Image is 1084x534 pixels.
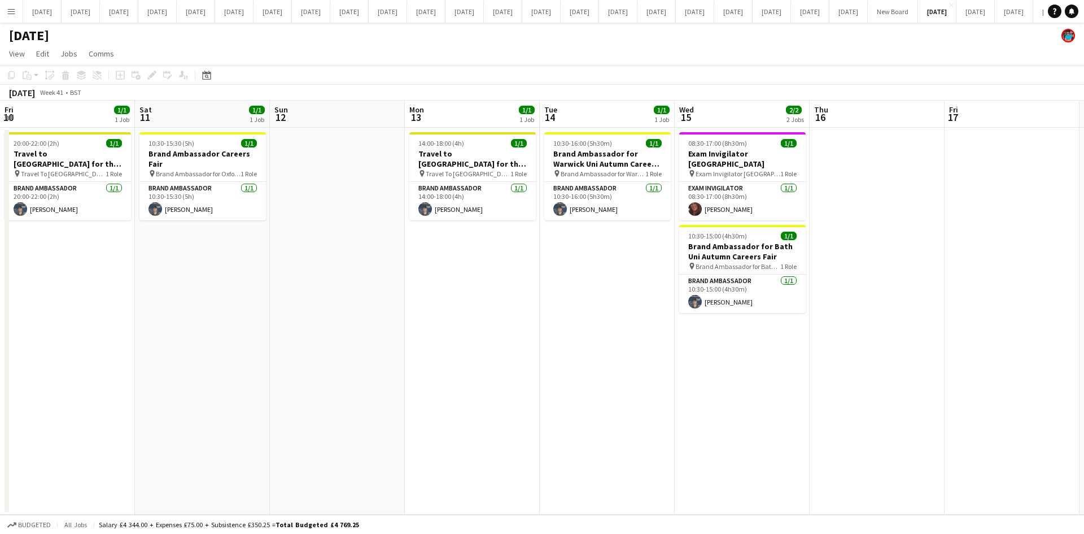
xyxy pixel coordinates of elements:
app-card-role: Exam Invigilator1/108:30-17:00 (8h30m)[PERSON_NAME] [679,182,806,220]
h1: [DATE] [9,27,49,44]
button: [DATE] [791,1,829,23]
span: Budgeted [18,521,51,529]
div: 1 Job [250,115,264,124]
div: BST [70,88,81,97]
button: [DATE] [599,1,637,23]
span: 1 Role [780,170,797,178]
span: Brand Ambassador for Warwick Uni Autumn Careers Fair [561,170,645,178]
button: [DATE] [330,1,369,23]
app-user-avatar: Oscar Peck [1061,29,1075,42]
app-card-role: Brand Ambassador1/114:00-18:00 (4h)[PERSON_NAME] [409,182,536,220]
app-job-card: 20:00-22:00 (2h)1/1Travel to [GEOGRAPHIC_DATA] for the Careers Fair on [DATE] Travel To [GEOGRAPH... [5,132,131,220]
span: 1/1 [646,139,662,147]
button: [DATE] [637,1,676,23]
span: Sat [139,105,152,115]
span: Edit [36,49,49,59]
a: Jobs [56,46,82,61]
button: [DATE] [369,1,407,23]
button: [DATE] [138,1,177,23]
button: [DATE] [522,1,561,23]
button: [DATE] [23,1,62,23]
h3: Brand Ambassador Careers Fair [139,149,266,169]
span: 1/1 [241,139,257,147]
button: New Board [868,1,918,23]
span: 1/1 [114,106,130,114]
a: View [5,46,29,61]
span: Brand Ambassador for Bath Uni Autumn Careers Fair [696,262,780,271]
span: 08:30-17:00 (8h30m) [688,139,747,147]
button: [DATE] [1033,1,1072,23]
h3: Brand Ambassador for Bath Uni Autumn Careers Fair [679,241,806,262]
span: Week 41 [37,88,65,97]
button: [DATE] [100,1,138,23]
button: [DATE] [753,1,791,23]
button: [DATE] [62,1,100,23]
span: Wed [679,105,694,115]
div: Salary £4 344.00 + Expenses £75.00 + Subsistence £350.25 = [99,520,359,529]
h3: Exam Invigilator [GEOGRAPHIC_DATA] [679,149,806,169]
span: Tue [544,105,557,115]
span: Total Budgeted £4 769.25 [276,520,359,529]
button: [DATE] [292,1,330,23]
h3: Brand Ambassador for Warwick Uni Autumn Careers Fair [544,149,671,169]
span: All jobs [62,520,89,529]
div: [DATE] [9,87,35,98]
button: [DATE] [407,1,445,23]
span: View [9,49,25,59]
span: 10:30-15:30 (5h) [148,139,194,147]
div: 10:30-16:00 (5h30m)1/1Brand Ambassador for Warwick Uni Autumn Careers Fair Brand Ambassador for W... [544,132,671,220]
span: 10:30-16:00 (5h30m) [553,139,612,147]
div: 2 Jobs [786,115,804,124]
button: [DATE] [918,1,956,23]
button: [DATE] [484,1,522,23]
span: Exam Invigilator [GEOGRAPHIC_DATA] [696,170,780,178]
button: [DATE] [714,1,753,23]
app-job-card: 10:30-15:30 (5h)1/1Brand Ambassador Careers Fair Brand Ambassador for Oxford Careers Fair1 RoleBr... [139,132,266,220]
span: 10 [3,111,14,124]
button: [DATE] [956,1,995,23]
span: Brand Ambassador for Oxford Careers Fair [156,170,241,178]
button: [DATE] [445,1,484,23]
span: Fri [949,105,958,115]
span: 11 [138,111,152,124]
button: [DATE] [561,1,599,23]
span: Travel To [GEOGRAPHIC_DATA] for the Careers Fair fair on [DATE] [21,170,106,178]
app-job-card: 10:30-15:00 (4h30m)1/1Brand Ambassador for Bath Uni Autumn Careers Fair Brand Ambassador for Bath... [679,225,806,313]
span: Sun [274,105,288,115]
span: 1/1 [519,106,535,114]
span: Travel To [GEOGRAPHIC_DATA] for Autumn Careers Fair on [DATE] [426,170,510,178]
div: 08:30-17:00 (8h30m)1/1Exam Invigilator [GEOGRAPHIC_DATA] Exam Invigilator [GEOGRAPHIC_DATA]1 Role... [679,132,806,220]
span: 2/2 [786,106,802,114]
span: Fri [5,105,14,115]
span: 1/1 [781,232,797,240]
span: 10:30-15:00 (4h30m) [688,232,747,240]
button: [DATE] [829,1,868,23]
button: [DATE] [995,1,1033,23]
button: [DATE] [177,1,215,23]
h3: Travel to [GEOGRAPHIC_DATA] for the Careers Fair on [DATE] [5,149,131,169]
div: 1 Job [115,115,129,124]
span: 20:00-22:00 (2h) [14,139,59,147]
button: [DATE] [676,1,714,23]
span: 15 [677,111,694,124]
app-card-role: Brand Ambassador1/110:30-15:30 (5h)[PERSON_NAME] [139,182,266,220]
span: 1/1 [654,106,670,114]
span: 1 Role [645,170,662,178]
span: 1 Role [106,170,122,178]
span: Comms [89,49,114,59]
a: Comms [84,46,119,61]
button: [DATE] [253,1,292,23]
div: 14:00-18:00 (4h)1/1Travel to [GEOGRAPHIC_DATA] for the Autumn Careers fair on [DATE] Travel To [G... [409,132,536,220]
span: Jobs [60,49,77,59]
span: 14:00-18:00 (4h) [418,139,464,147]
h3: Travel to [GEOGRAPHIC_DATA] for the Autumn Careers fair on [DATE] [409,149,536,169]
span: 1/1 [249,106,265,114]
button: [DATE] [215,1,253,23]
span: 1 Role [510,170,527,178]
div: 1 Job [519,115,534,124]
span: 1/1 [511,139,527,147]
div: 1 Job [654,115,669,124]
